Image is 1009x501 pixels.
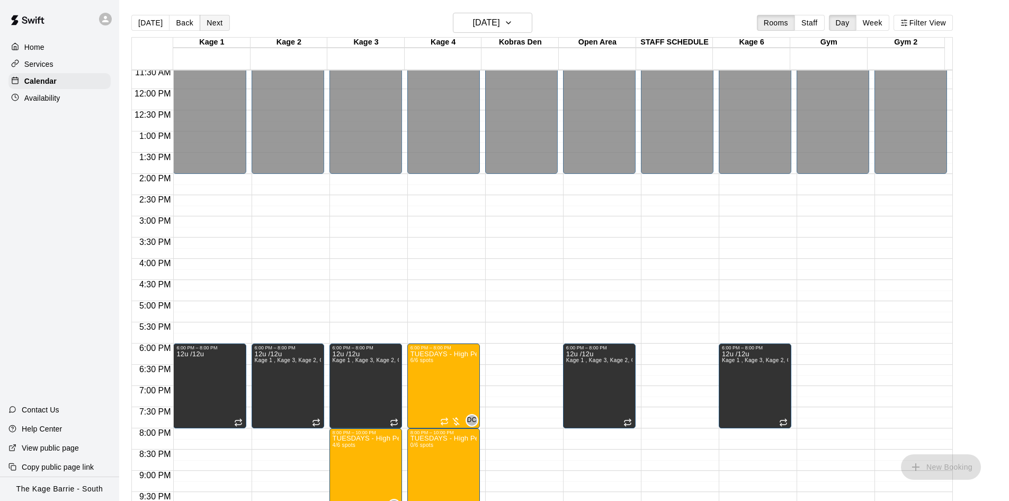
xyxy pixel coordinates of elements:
div: 6:00 PM – 8:00 PM: 12u /12u [719,344,791,428]
p: The Kage Barrie - South [16,484,103,495]
p: Home [24,42,44,52]
span: 11:30 AM [132,68,174,77]
p: Copy public page link [22,462,94,472]
button: Rooms [757,15,795,31]
div: 6:00 PM – 8:00 PM [410,345,454,350]
span: 1:00 PM [137,131,174,140]
span: Recurring event [312,418,320,427]
span: Kage 1 , Kage 3, Kage 2, Open Area, Kage 6 [333,357,446,363]
span: 4:00 PM [137,259,174,268]
span: 6:00 PM [137,344,174,353]
span: 12:30 PM [132,110,173,119]
button: Day [829,15,856,31]
span: Dionysius Chialtas [470,414,478,427]
div: Kage 2 [251,38,328,48]
button: Next [200,15,229,31]
span: 6:30 PM [137,365,174,374]
span: 4:30 PM [137,280,174,289]
div: 6:00 PM – 8:00 PM [255,345,298,350]
div: Kage 6 [713,38,790,48]
p: Help Center [22,424,62,434]
span: 0/6 spots filled [410,442,434,448]
button: Week [856,15,889,31]
span: 2:30 PM [137,195,174,204]
button: [DATE] [453,13,532,33]
div: 6:00 PM – 8:00 PM [566,345,610,350]
div: 6:00 PM – 8:00 PM: 12u /12u [329,344,402,428]
span: 6/6 spots filled [410,357,434,363]
span: Recurring event [234,418,243,427]
span: DC [467,415,477,426]
span: 8:00 PM [137,428,174,437]
div: Kage 3 [327,38,405,48]
span: Recurring event [390,418,398,427]
div: 8:00 PM – 10:00 PM [410,430,457,435]
div: Gym 2 [868,38,945,48]
span: 1:30 PM [137,153,174,162]
p: View public page [22,443,79,453]
span: 9:30 PM [137,492,174,501]
span: Recurring event [779,418,788,427]
span: 5:00 PM [137,301,174,310]
span: Kage 1 , Kage 3, Kage 2, Open Area, Kage 6 [566,357,680,363]
div: 6:00 PM – 8:00 PM [176,345,220,350]
span: 7:30 PM [137,407,174,416]
div: Gym [790,38,868,48]
div: Kobras Den [481,38,559,48]
button: Back [169,15,200,31]
div: 6:00 PM – 8:00 PM: 12u /12u [173,344,246,428]
span: 3:00 PM [137,216,174,225]
span: 2:00 PM [137,174,174,183]
span: 4/6 spots filled [333,442,356,448]
p: Availability [24,93,60,103]
p: Services [24,59,53,69]
span: 9:00 PM [137,471,174,480]
div: 6:00 PM – 8:00 PM: 12u /12u [252,344,324,428]
button: Staff [794,15,825,31]
h6: [DATE] [473,15,500,30]
span: Kage 1 , Kage 3, Kage 2, Open Area, Kage 6 [255,357,368,363]
div: Kage 1 [173,38,251,48]
a: Calendar [8,73,111,89]
div: STAFF SCHEDULE [636,38,713,48]
div: Kage 4 [405,38,482,48]
div: 6:00 PM – 8:00 PM: TUESDAYS - High Performance Catchers Program - Baseball Program - 12U - 14U [407,344,480,428]
div: 6:00 PM – 8:00 PM [333,345,376,350]
span: 3:30 PM [137,238,174,247]
a: Services [8,56,111,72]
a: Availability [8,90,111,106]
a: Home [8,39,111,55]
div: Dionysius Chialtas [466,414,478,427]
span: Recurring event [440,417,449,426]
button: Filter View [894,15,953,31]
span: Kage 1 , Kage 3, Kage 2, Open Area, Kage 6 [722,357,835,363]
div: 6:00 PM – 8:00 PM [722,345,765,350]
span: Recurring event [623,418,632,427]
span: 8:30 PM [137,450,174,459]
button: [DATE] [131,15,169,31]
span: You don't have the permission to add bookings [901,462,981,471]
span: 5:30 PM [137,322,174,331]
div: 8:00 PM – 10:00 PM [333,430,379,435]
span: 7:00 PM [137,386,174,395]
p: Contact Us [22,405,59,415]
p: Calendar [24,76,57,86]
div: 6:00 PM – 8:00 PM: 12u /12u [563,344,636,428]
div: Open Area [559,38,636,48]
span: 12:00 PM [132,89,173,98]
